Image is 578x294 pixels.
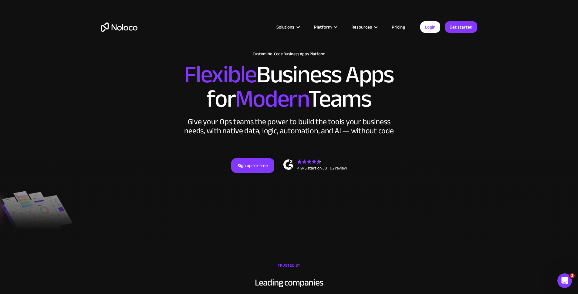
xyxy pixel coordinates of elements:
div: Resources [344,23,384,31]
span: Flexible [184,52,256,97]
a: Sign up for free [231,158,274,173]
a: Pricing [384,23,413,31]
h2: Business Apps for Teams [101,63,477,111]
div: Platform [306,23,344,31]
a: Login [420,21,440,33]
a: Get started [445,21,477,33]
span: 3 [570,273,575,278]
span: Modern [235,76,308,121]
div: Resources [351,23,372,31]
div: Platform [314,23,332,31]
div: Give your Ops teams the power to build the tools your business needs, with native data, logic, au... [183,117,395,135]
div: Solutions [276,23,294,31]
iframe: Intercom live chat [557,273,572,288]
div: Solutions [269,23,306,31]
a: home [101,22,137,32]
